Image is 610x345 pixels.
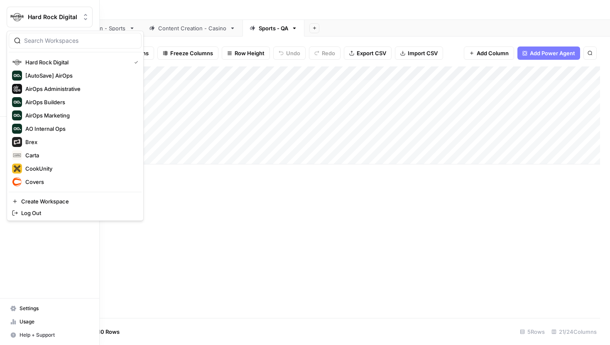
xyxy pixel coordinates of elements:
a: Settings [7,302,93,315]
span: Add Power Agent [530,49,575,57]
span: AO Internal Ops [25,125,135,133]
span: Settings [20,305,89,312]
button: Add Power Agent [517,46,580,60]
button: Help + Support [7,328,93,342]
span: Covers [25,178,135,186]
div: 5 Rows [517,325,548,338]
img: CookUnity Logo [12,164,22,174]
button: Row Height [222,46,270,60]
button: Freeze Columns [157,46,218,60]
a: Sports - QA [243,20,304,37]
span: Undo [286,49,300,57]
span: Carta [25,151,135,159]
span: AirOps Administrative [25,85,135,93]
button: Workspace: Hard Rock Digital [7,7,93,27]
img: Hard Rock Digital Logo [10,10,24,24]
img: Carta Logo [12,150,22,160]
div: Sports - QA [259,24,288,32]
span: Redo [322,49,335,57]
img: AirOps Administrative Logo [12,84,22,94]
button: Add Column [464,46,514,60]
span: Hard Rock Digital [25,58,127,66]
span: Export CSV [357,49,386,57]
a: Usage [7,315,93,328]
span: Create Workspace [21,197,135,206]
button: Export CSV [344,46,392,60]
div: Content Creation - Casino [158,24,226,32]
div: Workspace: Hard Rock Digital [7,31,144,221]
span: Brex [25,138,135,146]
a: Create Workspace [9,196,142,207]
div: 21/24 Columns [548,325,600,338]
button: Undo [273,46,306,60]
span: Help + Support [20,331,89,339]
a: Content Creation - Casino [142,20,243,37]
img: Covers Logo [12,177,22,187]
img: Brex Logo [12,137,22,147]
input: Search Workspaces [24,37,136,45]
span: Import CSV [408,49,438,57]
span: AirOps Marketing [25,111,135,120]
img: [AutoSave] AirOps Logo [12,71,22,81]
span: Add Column [477,49,509,57]
img: AO Internal Ops Logo [12,124,22,134]
span: CookUnity [25,164,135,173]
img: AirOps Marketing Logo [12,110,22,120]
span: Add 10 Rows [86,328,120,336]
img: Hard Rock Digital Logo [12,57,22,67]
span: [AutoSave] AirOps [25,71,135,80]
span: Usage [20,318,89,325]
span: Freeze Columns [170,49,213,57]
img: AirOps Builders Logo [12,97,22,107]
span: AirOps Builders [25,98,135,106]
a: Log Out [9,207,142,219]
span: Log Out [21,209,135,217]
span: Hard Rock Digital [28,13,78,21]
span: Row Height [235,49,265,57]
button: Redo [309,46,341,60]
button: Import CSV [395,46,443,60]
